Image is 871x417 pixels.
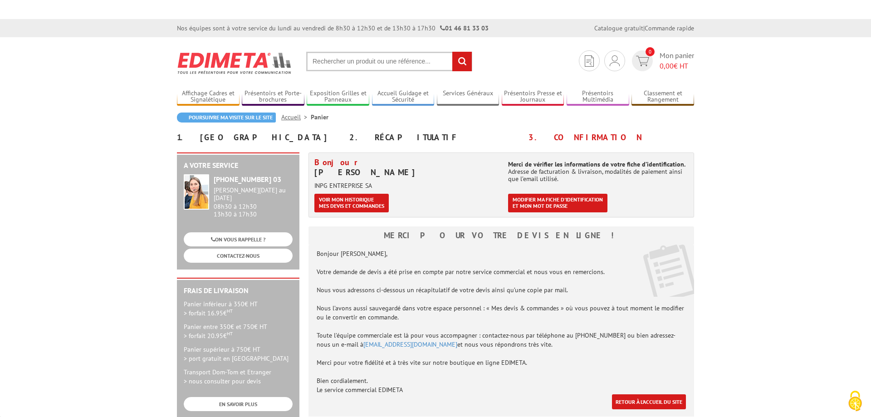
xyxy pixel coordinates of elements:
span: 0 [646,47,655,56]
img: widget-service.jpg [184,174,209,210]
div: 2. Récapitulatif [349,129,522,146]
strong: [PHONE_NUMBER] 03 [214,175,281,184]
input: Rechercher un produit ou une référence... [306,52,472,71]
img: devis rapide [636,56,649,66]
a: EN SAVOIR PLUS [184,397,293,411]
a: Catalogue gratuit [594,24,643,32]
div: 1. [GEOGRAPHIC_DATA] [177,129,349,146]
button: Cookies (fenêtre modale) [839,386,871,417]
a: Poursuivre ma visite sur le site [177,113,276,123]
strong: 01 46 81 33 03 [440,24,489,32]
a: Exposition Grilles et Panneaux [307,89,369,104]
a: Affichage Cadres et Signalétique [177,89,240,104]
p: Panier entre 350€ et 750€ HT [184,322,293,340]
span: Mon panier [660,50,694,71]
img: Cookies (fenêtre modale) [844,390,866,412]
img: devis rapide [610,55,620,66]
a: CONTACTEZ-NOUS [184,249,293,263]
a: Retour à l'accueil du site [612,394,686,409]
a: Modifier ma fiche d'identificationet mon mot de passe [508,194,607,212]
div: Bonjour [PERSON_NAME], Votre demande de devis a été prise en compte par notre service commercial ... [308,245,694,417]
div: | [594,24,694,33]
p: Panier inférieur à 350€ HT [184,299,293,318]
div: 08h30 à 12h30 13h30 à 17h30 [214,186,293,218]
a: devis rapide 0 Mon panier 0,00€ HT [630,50,694,71]
p: Transport Dom-Tom et Etranger [184,368,293,386]
sup: HT [227,330,233,337]
a: Commande rapide [645,24,694,32]
a: Présentoirs et Porte-brochures [242,89,304,104]
input: rechercher [452,52,472,71]
span: > nous consulter pour devis [184,377,261,385]
span: € HT [660,61,694,71]
a: Présentoirs Multimédia [567,89,629,104]
span: 0,00 [660,61,674,70]
div: [PERSON_NAME][DATE] au [DATE] [214,186,293,202]
div: 3. Confirmation [522,129,694,146]
a: Classement et Rangement [631,89,694,104]
span: > forfait 20.95€ [184,332,233,340]
a: Services Généraux [437,89,499,104]
p: INPG ENTREPRISE SA [314,182,494,189]
span: > port gratuit en [GEOGRAPHIC_DATA] [184,354,289,363]
li: Panier [311,113,328,122]
p: Adresse de facturation & livraison, modalités de paiement ainsi que l’email utilisé. [508,161,691,182]
b: Merci de vérifier les informations de votre fiche d’identification. [508,160,685,168]
div: Nos équipes sont à votre service du lundi au vendredi de 8h30 à 12h30 et de 13h30 à 17h30 [177,24,489,33]
h4: [PERSON_NAME] [314,157,494,177]
img: Edimeta [177,46,293,80]
span: > forfait 16.95€ [184,309,233,317]
a: Accueil Guidage et Sécurité [372,89,435,104]
a: Présentoirs Presse et Journaux [502,89,564,104]
h3: Merci pour votre devis en ligne ! [308,226,694,245]
span: Bonjour [314,157,362,167]
h2: A votre service [184,162,293,170]
p: Panier supérieur à 750€ HT [184,345,293,363]
a: Accueil [281,113,311,121]
img: devis rapide [585,55,594,67]
sup: HT [227,308,233,314]
a: [EMAIL_ADDRESS][DOMAIN_NAME] [363,340,457,348]
a: Voir mon historiquemes devis et commandes [314,194,389,212]
h2: Frais de Livraison [184,287,293,295]
a: ON VOUS RAPPELLE ? [184,232,293,246]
